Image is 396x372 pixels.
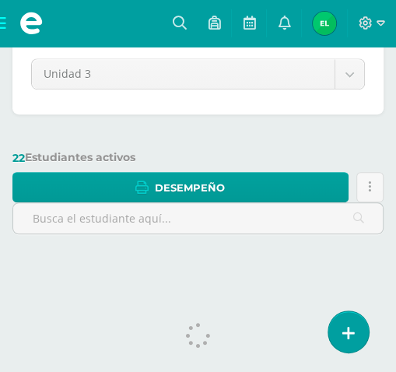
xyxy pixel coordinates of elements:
span: Unidad 3 [44,59,323,89]
span: Desempeño [155,174,225,202]
input: Busca el estudiante aquí... [13,203,383,233]
a: Desempeño [12,172,349,202]
a: Unidad 3 [32,59,364,89]
label: Estudiantes activos [12,150,384,165]
span: 22 [12,152,25,166]
img: 01404309edbd12d11b0d39aafff585e3.png [313,12,336,35]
